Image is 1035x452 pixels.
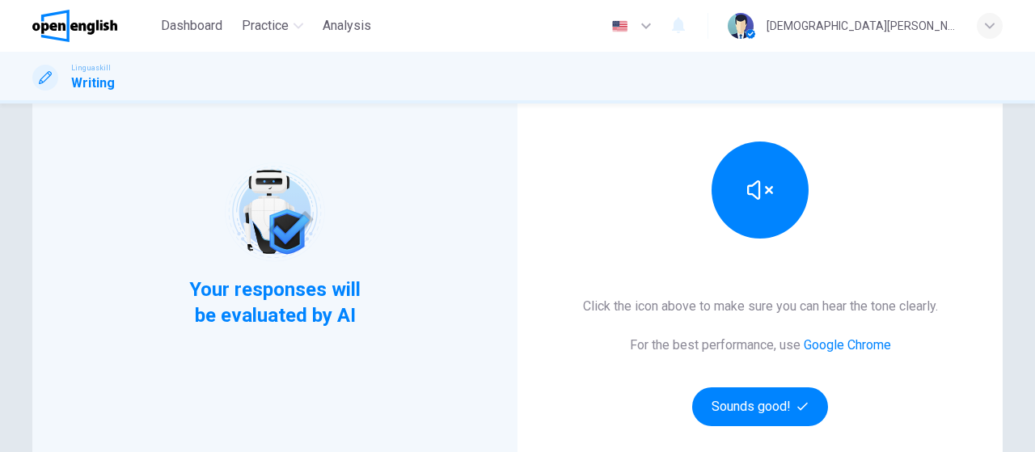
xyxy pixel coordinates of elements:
div: [DEMOGRAPHIC_DATA][PERSON_NAME] [767,16,957,36]
img: en [610,20,630,32]
a: OpenEnglish logo [32,10,154,42]
button: Analysis [316,11,378,40]
img: OpenEnglish logo [32,10,117,42]
button: Practice [235,11,310,40]
span: Linguaskill [71,62,111,74]
span: Analysis [323,16,371,36]
h1: Writing [71,74,115,93]
button: Sounds good! [692,387,828,426]
span: Practice [242,16,289,36]
img: robot icon [223,161,326,264]
span: Dashboard [161,16,222,36]
a: Google Chrome [804,337,891,353]
button: Dashboard [154,11,229,40]
h6: Click the icon above to make sure you can hear the tone clearly. [583,297,938,316]
h6: For the best performance, use [630,336,891,355]
img: Profile picture [728,13,754,39]
span: Your responses will be evaluated by AI [177,277,374,328]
